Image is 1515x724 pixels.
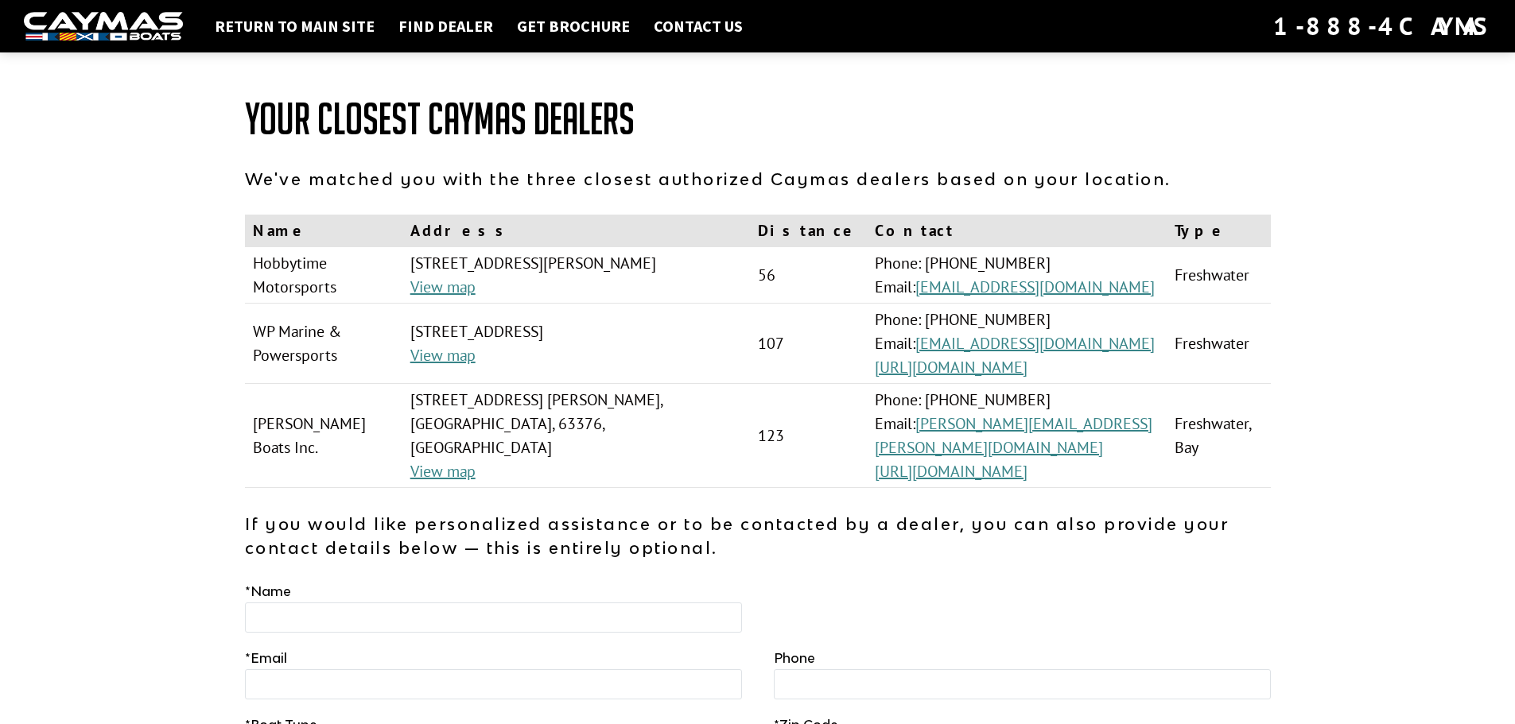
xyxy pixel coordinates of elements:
td: [STREET_ADDRESS] [PERSON_NAME], [GEOGRAPHIC_DATA], 63376, [GEOGRAPHIC_DATA] [402,384,750,488]
label: Email [245,649,287,668]
a: [EMAIL_ADDRESS][DOMAIN_NAME] [915,277,1155,297]
a: Contact Us [646,16,751,37]
a: View map [410,277,476,297]
a: [URL][DOMAIN_NAME] [875,357,1027,377]
td: Freshwater [1167,247,1271,304]
a: [EMAIL_ADDRESS][DOMAIN_NAME] [915,333,1155,354]
p: If you would like personalized assistance or to be contacted by a dealer, you can also provide yo... [245,512,1271,559]
label: Name [245,582,291,601]
td: Phone: [PHONE_NUMBER] Email: [867,247,1167,304]
td: 56 [750,247,867,304]
a: [PERSON_NAME][EMAIL_ADDRESS][PERSON_NAME][DOMAIN_NAME] [875,413,1152,458]
th: Contact [867,215,1167,247]
td: [STREET_ADDRESS] [402,304,750,384]
a: Find Dealer [390,16,501,37]
td: Hobbytime Motorsports [245,247,402,304]
th: Type [1167,215,1271,247]
td: WP Marine & Powersports [245,304,402,384]
td: 123 [750,384,867,488]
td: Phone: [PHONE_NUMBER] Email: [867,304,1167,384]
td: [STREET_ADDRESS][PERSON_NAME] [402,247,750,304]
td: [PERSON_NAME] Boats Inc. [245,384,402,488]
label: Phone [774,649,815,668]
a: Return to main site [207,16,383,37]
td: 107 [750,304,867,384]
a: [URL][DOMAIN_NAME] [875,461,1027,482]
img: white-logo-c9c8dbefe5ff5ceceb0f0178aa75bf4bb51f6bca0971e226c86eb53dfe498488.png [24,12,183,41]
a: View map [410,461,476,482]
td: Freshwater [1167,304,1271,384]
a: View map [410,345,476,366]
td: Phone: [PHONE_NUMBER] Email: [867,384,1167,488]
th: Name [245,215,402,247]
th: Address [402,215,750,247]
p: We've matched you with the three closest authorized Caymas dealers based on your location. [245,167,1271,191]
th: Distance [750,215,867,247]
a: Get Brochure [509,16,638,37]
h1: Your Closest Caymas Dealers [245,95,1271,143]
td: Freshwater, Bay [1167,384,1271,488]
div: 1-888-4CAYMAS [1273,9,1491,44]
